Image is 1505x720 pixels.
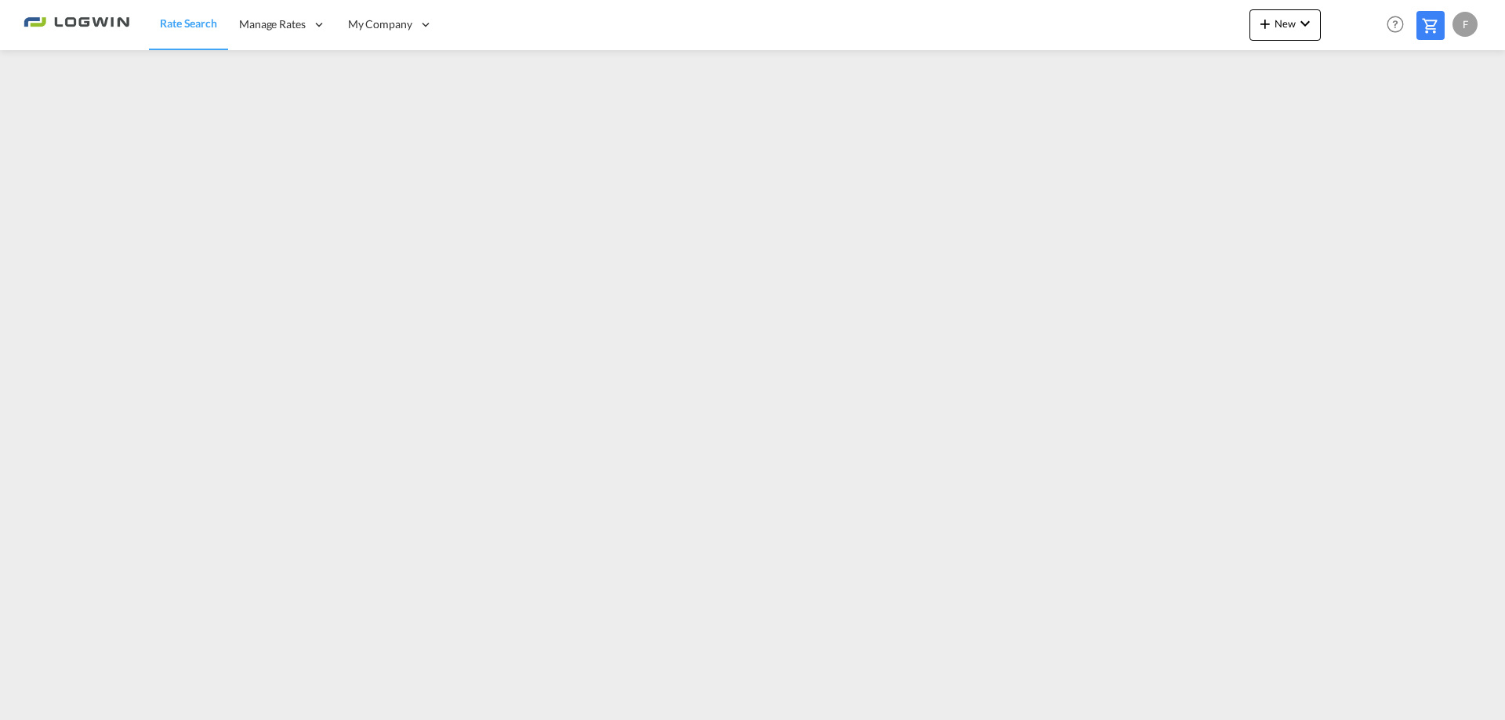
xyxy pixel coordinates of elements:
[1452,12,1478,37] div: F
[160,16,217,30] span: Rate Search
[348,16,412,32] span: My Company
[24,7,129,42] img: 2761ae10d95411efa20a1f5e0282d2d7.png
[239,16,306,32] span: Manage Rates
[1382,11,1409,38] span: Help
[1256,17,1315,30] span: New
[1296,14,1315,33] md-icon: icon-chevron-down
[1249,9,1321,41] button: icon-plus 400-fgNewicon-chevron-down
[1256,14,1275,33] md-icon: icon-plus 400-fg
[1382,11,1416,39] div: Help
